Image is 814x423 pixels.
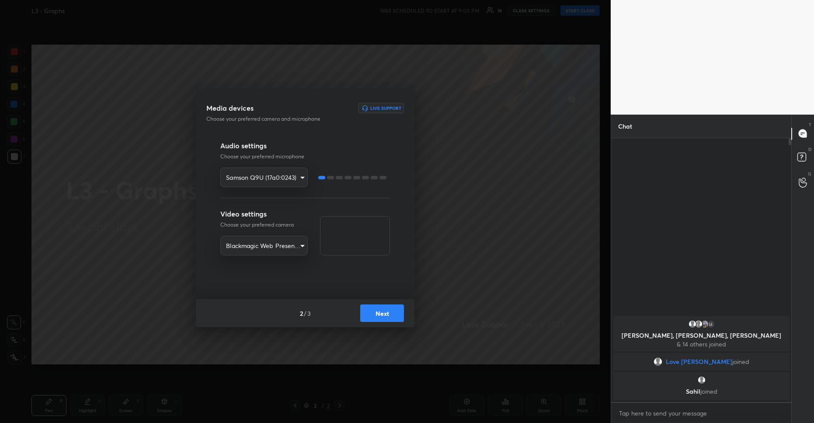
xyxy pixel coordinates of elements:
[220,140,390,151] h3: Audio settings
[220,153,390,161] p: Choose your preferred microphone
[694,320,703,329] img: default.png
[619,388,784,395] p: Sahil
[697,376,706,385] img: default.png
[370,106,401,110] h6: Live Support
[611,115,639,138] p: Chat
[808,171,811,177] p: G
[304,309,306,318] h4: /
[611,315,792,402] div: grid
[654,357,662,366] img: default.png
[300,309,303,318] h4: 2
[220,221,308,229] p: Choose your preferred camera
[808,146,811,153] p: D
[688,320,696,329] img: default.png
[732,358,749,365] span: joined
[706,320,715,329] div: 14
[220,236,308,255] div: Samson Q9U (17a0:0243)
[220,168,308,187] div: Samson Q9U (17a0:0243)
[206,103,254,113] h3: Media devices
[220,209,308,219] h3: Video settings
[700,387,717,395] span: joined
[206,115,348,123] p: Choose your preferred camera and microphone
[360,304,404,322] button: Next
[619,332,784,339] p: [PERSON_NAME], [PERSON_NAME], [PERSON_NAME]
[619,341,784,348] p: & 14 others joined
[809,122,811,128] p: T
[700,320,709,329] img: thumbnail.jpg
[666,358,732,365] span: Love [PERSON_NAME]
[307,309,311,318] h4: 3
